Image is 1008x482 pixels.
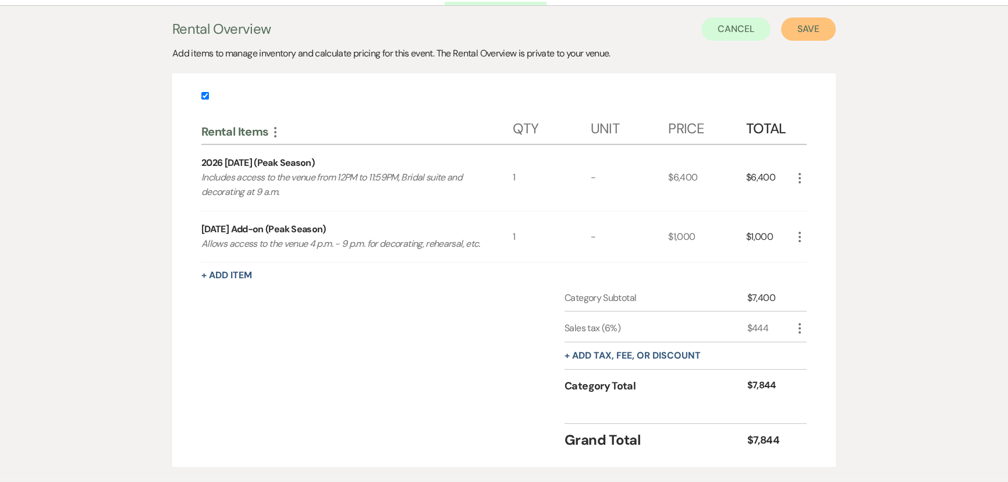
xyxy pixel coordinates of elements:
[746,145,793,211] div: $6,400
[201,124,513,139] div: Rental Items
[513,109,591,144] div: Qty
[668,145,746,211] div: $6,400
[590,211,668,263] div: -
[201,271,252,280] button: + Add Item
[747,291,793,305] div: $7,400
[668,109,746,144] div: Price
[590,109,668,144] div: Unit
[746,109,793,144] div: Total
[701,17,771,41] button: Cancel
[668,211,746,263] div: $1,000
[201,156,314,170] div: 2026 [DATE] (Peak Season)
[201,222,326,236] div: [DATE] Add-on (Peak Season)
[201,170,481,200] p: Includes access to the venue from 12PM to 11:59PM, Bridal suite and decorating at 9 a.m.
[590,145,668,211] div: -
[565,430,747,451] div: Grand Total
[513,145,591,211] div: 1
[565,321,747,335] div: Sales tax (6%)
[747,321,793,335] div: $444
[565,291,747,305] div: Category Subtotal
[172,19,271,40] h3: Rental Overview
[565,351,701,360] button: + Add tax, fee, or discount
[747,378,793,394] div: $7,844
[747,433,793,448] div: $7,844
[513,211,591,263] div: 1
[746,211,793,263] div: $1,000
[781,17,836,41] button: Save
[565,378,747,394] div: Category Total
[201,236,481,251] p: Allows access to the venue 4 p.m. - 9 p.m. for decorating, rehearsal, etc.
[172,47,836,61] div: Add items to manage inventory and calculate pricing for this event. The Rental Overview is privat...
